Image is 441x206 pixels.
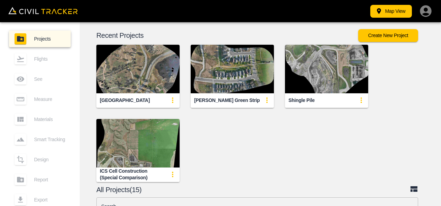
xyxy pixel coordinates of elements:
button: update-card-details [260,93,274,107]
img: Indian Battle Park [96,45,180,93]
img: ICS Cell Construction (Special Comparison) [96,119,180,168]
button: update-card-details [166,168,180,181]
button: Map View [370,5,412,18]
img: Civil Tracker [8,7,78,14]
img: Marie Van Harlem Green Strip [191,45,274,93]
div: [PERSON_NAME] Green Strip [194,97,260,104]
img: Shingle Pile [285,45,368,93]
button: update-card-details [354,93,368,107]
span: Projects [34,36,65,42]
p: Recent Projects [96,33,358,38]
div: [GEOGRAPHIC_DATA] [100,97,150,104]
button: update-card-details [166,93,180,107]
div: ICS Cell Construction (Special Comparison) [100,168,166,181]
a: Projects [9,31,71,47]
button: Create New Project [358,29,418,42]
div: Shingle Pile [288,97,314,104]
p: All Projects(15) [96,187,410,192]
